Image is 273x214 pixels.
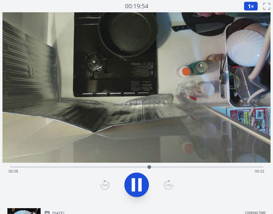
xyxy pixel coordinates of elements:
button: 1× [244,2,258,11]
a: 00:19:54 [125,2,148,11]
span: 00:38 [9,169,18,174]
span: 1 [248,2,251,10]
span: 00:32 [255,169,264,174]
